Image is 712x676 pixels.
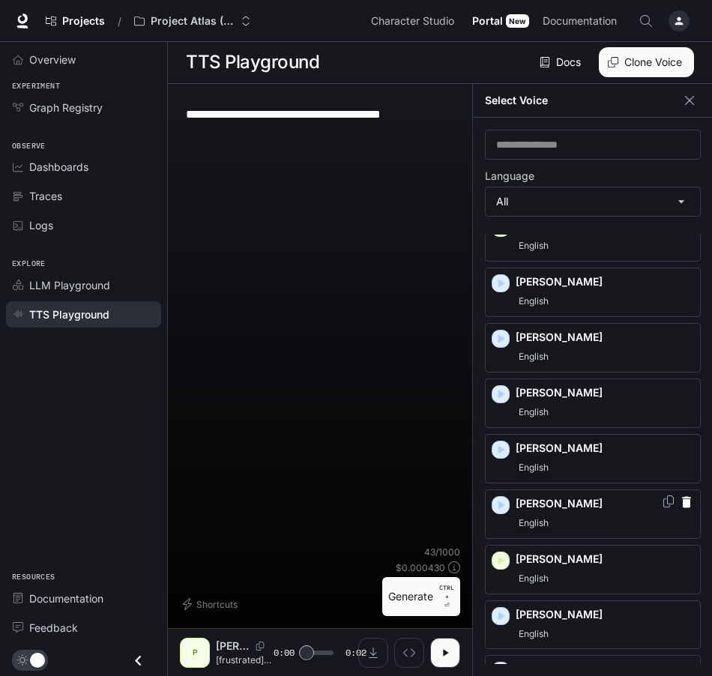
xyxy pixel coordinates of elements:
[6,212,161,238] a: Logs
[250,642,271,651] button: Copy Voice ID
[112,13,127,29] div: /
[6,46,161,73] a: Overview
[216,654,274,666] p: [frustrated] Sure, Sure. That works for me.
[516,292,552,310] span: English
[186,47,319,77] h1: TTS Playground
[6,585,161,612] a: Documentation
[516,441,694,456] p: [PERSON_NAME]
[6,154,161,180] a: Dashboards
[439,583,454,601] p: CTRL +
[486,187,700,216] div: All
[382,577,460,616] button: GenerateCTRL +⏎
[516,330,694,345] p: [PERSON_NAME]
[358,638,388,668] button: Download audio
[29,188,62,204] span: Traces
[439,583,454,610] p: ⏎
[371,12,454,31] span: Character Studio
[599,47,694,77] button: Clone Voice
[29,307,109,322] span: TTS Playground
[29,591,103,606] span: Documentation
[466,6,535,36] a: PortalNew
[516,607,694,622] p: [PERSON_NAME]
[29,159,88,175] span: Dashboards
[62,15,105,28] span: Projects
[183,641,207,665] div: P
[274,645,295,660] span: 0:00
[151,15,235,28] p: Project Atlas (NBCU) Multi-Agent
[631,6,661,36] button: Open Command Menu
[6,615,161,641] a: Feedback
[516,496,694,511] p: [PERSON_NAME]
[29,277,110,293] span: LLM Playground
[6,94,161,121] a: Graph Registry
[394,638,424,668] button: Inspect
[537,47,587,77] a: Docs
[506,14,529,28] div: New
[30,651,45,668] span: Dark mode toggle
[424,546,460,558] p: 43 / 1000
[346,645,366,660] span: 0:02
[516,514,552,532] span: English
[516,403,552,421] span: English
[6,183,161,209] a: Traces
[216,639,250,654] p: [PERSON_NAME]
[121,645,155,676] button: Close drawer
[485,171,534,181] p: Language
[365,6,465,36] a: Character Studio
[472,12,503,31] span: Portal
[516,274,694,289] p: [PERSON_NAME]
[29,100,103,115] span: Graph Registry
[516,570,552,588] span: English
[516,348,552,366] span: English
[516,459,552,477] span: English
[127,6,258,36] button: Open workspace menu
[6,272,161,298] a: LLM Playground
[29,217,53,233] span: Logs
[6,301,161,328] a: TTS Playground
[39,6,112,36] a: Go to projects
[29,620,78,636] span: Feedback
[516,625,552,643] span: English
[661,495,676,507] button: Copy Voice ID
[396,561,445,574] p: $ 0.000430
[180,592,244,616] button: Shortcuts
[516,385,694,400] p: [PERSON_NAME]
[543,12,617,31] span: Documentation
[29,52,76,67] span: Overview
[516,237,552,255] span: English
[516,552,694,567] p: [PERSON_NAME]
[537,6,628,36] a: Documentation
